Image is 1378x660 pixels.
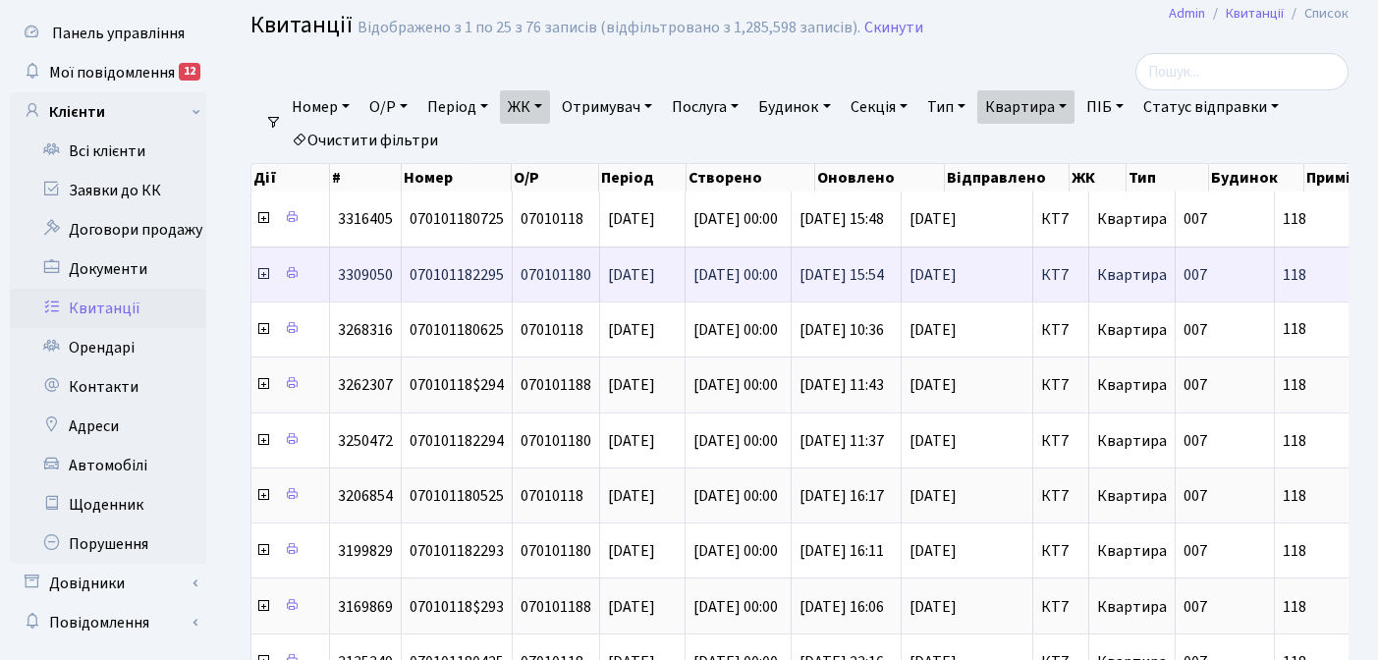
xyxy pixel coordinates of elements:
[10,446,206,485] a: Автомобілі
[693,540,778,562] span: [DATE] 00:00
[608,264,655,286] span: [DATE]
[1041,377,1080,393] span: КТ7
[909,488,1024,504] span: [DATE]
[799,430,884,452] span: [DATE] 11:37
[693,264,778,286] span: [DATE] 00:00
[410,264,504,286] span: 070101182295
[664,90,746,124] a: Послуга
[10,485,206,524] a: Щоденник
[799,485,884,507] span: [DATE] 16:17
[10,132,206,171] a: Всі клієнти
[1284,3,1349,25] li: Список
[799,596,884,618] span: [DATE] 16:06
[49,62,175,83] span: Мої повідомлення
[521,596,591,618] span: 070101188
[750,90,838,124] a: Будинок
[338,485,393,507] span: 3206854
[10,328,206,367] a: Орендарі
[10,407,206,446] a: Адреси
[1184,374,1207,396] span: 007
[843,90,915,124] a: Секція
[608,485,655,507] span: [DATE]
[10,564,206,603] a: Довідники
[338,596,393,618] span: 3169869
[10,210,206,249] a: Договори продажу
[815,164,945,192] th: Оновлено
[693,374,778,396] span: [DATE] 00:00
[358,19,860,37] div: Відображено з 1 по 25 з 76 записів (відфільтровано з 1,285,598 записів).
[687,164,816,192] th: Створено
[338,319,393,341] span: 3268316
[1169,3,1205,24] a: Admin
[1041,267,1080,283] span: КТ7
[799,208,884,230] span: [DATE] 15:48
[10,524,206,564] a: Порушення
[500,90,550,124] a: ЖК
[521,430,591,452] span: 070101180
[410,596,504,618] span: 07010118$293
[284,124,446,157] a: Очистити фільтри
[1097,374,1167,396] span: Квартира
[410,319,504,341] span: 070101180625
[410,208,504,230] span: 070101180725
[693,208,778,230] span: [DATE] 00:00
[52,23,185,44] span: Панель управління
[864,19,923,37] a: Скинути
[521,540,591,562] span: 070101180
[909,599,1024,615] span: [DATE]
[1097,319,1167,341] span: Квартира
[909,322,1024,338] span: [DATE]
[693,319,778,341] span: [DATE] 00:00
[945,164,1071,192] th: Відправлено
[909,211,1024,227] span: [DATE]
[693,430,778,452] span: [DATE] 00:00
[799,319,884,341] span: [DATE] 10:36
[410,374,504,396] span: 07010118$294
[338,264,393,286] span: 3309050
[693,485,778,507] span: [DATE] 00:00
[1041,322,1080,338] span: КТ7
[1041,543,1080,559] span: КТ7
[179,63,200,81] div: 12
[1041,433,1080,449] span: КТ7
[1184,596,1207,618] span: 007
[1135,90,1287,124] a: Статус відправки
[799,540,884,562] span: [DATE] 16:11
[1184,485,1207,507] span: 007
[599,164,687,192] th: Період
[338,540,393,562] span: 3199829
[10,249,206,289] a: Документи
[1078,90,1131,124] a: ПІБ
[1097,264,1167,286] span: Квартира
[10,603,206,642] a: Повідомлення
[554,90,660,124] a: Отримувач
[338,430,393,452] span: 3250472
[410,540,504,562] span: 070101182293
[693,596,778,618] span: [DATE] 00:00
[1097,540,1167,562] span: Квартира
[608,596,655,618] span: [DATE]
[1041,211,1080,227] span: КТ7
[977,90,1075,124] a: Квартира
[410,485,504,507] span: 070101180525
[410,430,504,452] span: 070101182294
[338,208,393,230] span: 3316405
[799,374,884,396] span: [DATE] 11:43
[402,164,512,192] th: Номер
[250,8,353,42] span: Квитанції
[1041,599,1080,615] span: КТ7
[799,264,884,286] span: [DATE] 15:54
[1184,430,1207,452] span: 007
[608,208,655,230] span: [DATE]
[1226,3,1284,24] a: Квитанції
[1041,488,1080,504] span: КТ7
[1184,319,1207,341] span: 007
[608,430,655,452] span: [DATE]
[1097,208,1167,230] span: Квартира
[608,540,655,562] span: [DATE]
[909,267,1024,283] span: [DATE]
[1070,164,1127,192] th: ЖК
[1097,596,1167,618] span: Квартира
[251,164,330,192] th: Дії
[10,289,206,328] a: Квитанції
